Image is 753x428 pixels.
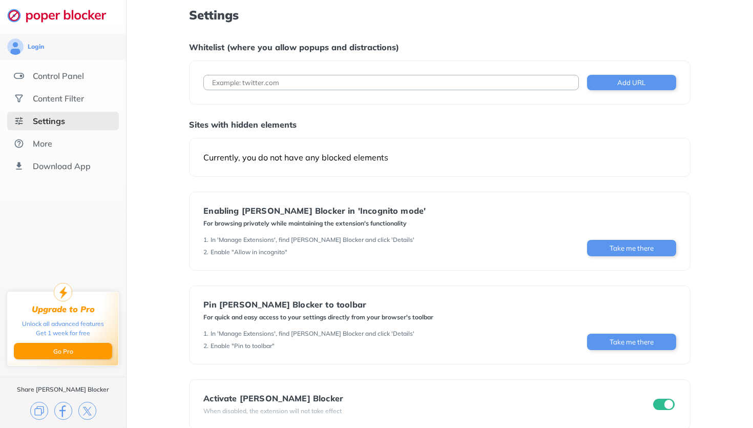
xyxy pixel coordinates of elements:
div: Enabling [PERSON_NAME] Blocker in 'Incognito mode' [203,206,426,215]
div: Pin [PERSON_NAME] Blocker to toolbar [203,300,433,309]
h1: Settings [189,8,690,22]
div: Sites with hidden elements [189,119,690,130]
div: In 'Manage Extensions', find [PERSON_NAME] Blocker and click 'Details' [211,236,414,244]
img: x.svg [78,402,96,420]
img: settings-selected.svg [14,116,24,126]
div: Whitelist (where you allow popups and distractions) [189,42,690,52]
div: Upgrade to Pro [32,304,95,314]
input: Example: twitter.com [203,75,578,90]
div: 1 . [203,330,208,338]
button: Add URL [587,75,676,90]
div: Settings [33,116,65,126]
div: For browsing privately while maintaining the extension's functionality [203,219,426,228]
button: Take me there [587,240,676,256]
img: features.svg [14,71,24,81]
img: avatar.svg [7,38,24,55]
img: upgrade-to-pro.svg [54,283,72,301]
div: 2 . [203,342,208,350]
div: Login [28,43,44,51]
div: 2 . [203,248,208,256]
div: 1 . [203,236,208,244]
img: about.svg [14,138,24,149]
div: Download App [33,161,91,171]
button: Take me there [587,334,676,350]
div: More [33,138,52,149]
img: social.svg [14,93,24,104]
img: copy.svg [30,402,48,420]
div: In 'Manage Extensions', find [PERSON_NAME] Blocker and click 'Details' [211,330,414,338]
div: Enable "Allow in incognito" [211,248,287,256]
img: facebook.svg [54,402,72,420]
div: Currently, you do not have any blocked elements [203,152,676,162]
div: Share [PERSON_NAME] Blocker [17,385,109,394]
div: For quick and easy access to your settings directly from your browser's toolbar [203,313,433,321]
div: Enable "Pin to toolbar" [211,342,275,350]
div: Activate [PERSON_NAME] Blocker [203,394,343,403]
div: Get 1 week for free [36,329,90,338]
div: When disabled, the extension will not take effect [203,407,343,415]
div: Content Filter [33,93,84,104]
img: logo-webpage.svg [7,8,117,23]
img: download-app.svg [14,161,24,171]
button: Go Pro [14,343,112,359]
div: Unlock all advanced features [22,319,104,329]
div: Control Panel [33,71,84,81]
